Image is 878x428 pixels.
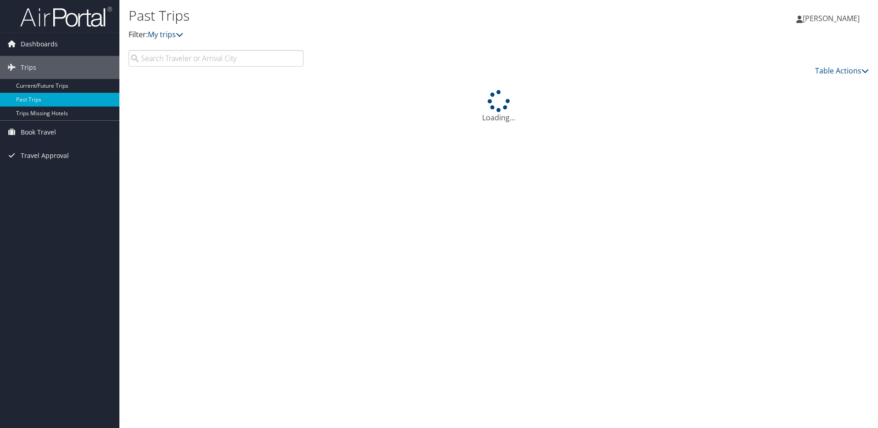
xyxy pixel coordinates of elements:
span: Trips [21,56,36,79]
span: Dashboards [21,33,58,56]
a: [PERSON_NAME] [796,5,869,32]
a: My trips [148,29,183,39]
p: Filter: [129,29,622,41]
img: airportal-logo.png [20,6,112,28]
span: Travel Approval [21,144,69,167]
span: Book Travel [21,121,56,144]
span: [PERSON_NAME] [803,13,860,23]
div: Loading... [129,90,869,123]
input: Search Traveler or Arrival City [129,50,304,67]
a: Table Actions [815,66,869,76]
h1: Past Trips [129,6,622,25]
